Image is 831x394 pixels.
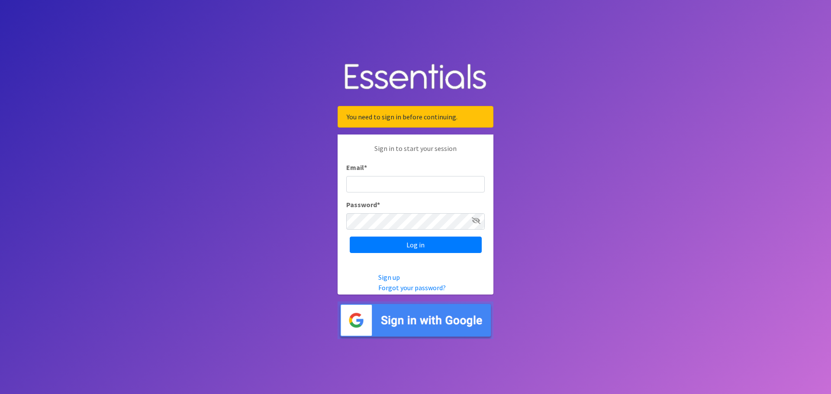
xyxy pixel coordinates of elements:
img: Sign in with Google [338,301,493,339]
a: Sign up [378,273,400,282]
abbr: required [377,200,380,209]
div: You need to sign in before continuing. [338,106,493,128]
p: Sign in to start your session [346,143,485,162]
label: Password [346,199,380,210]
a: Forgot your password? [378,283,446,292]
input: Log in [350,237,482,253]
label: Email [346,162,367,173]
abbr: required [364,163,367,172]
img: Human Essentials [338,55,493,99]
